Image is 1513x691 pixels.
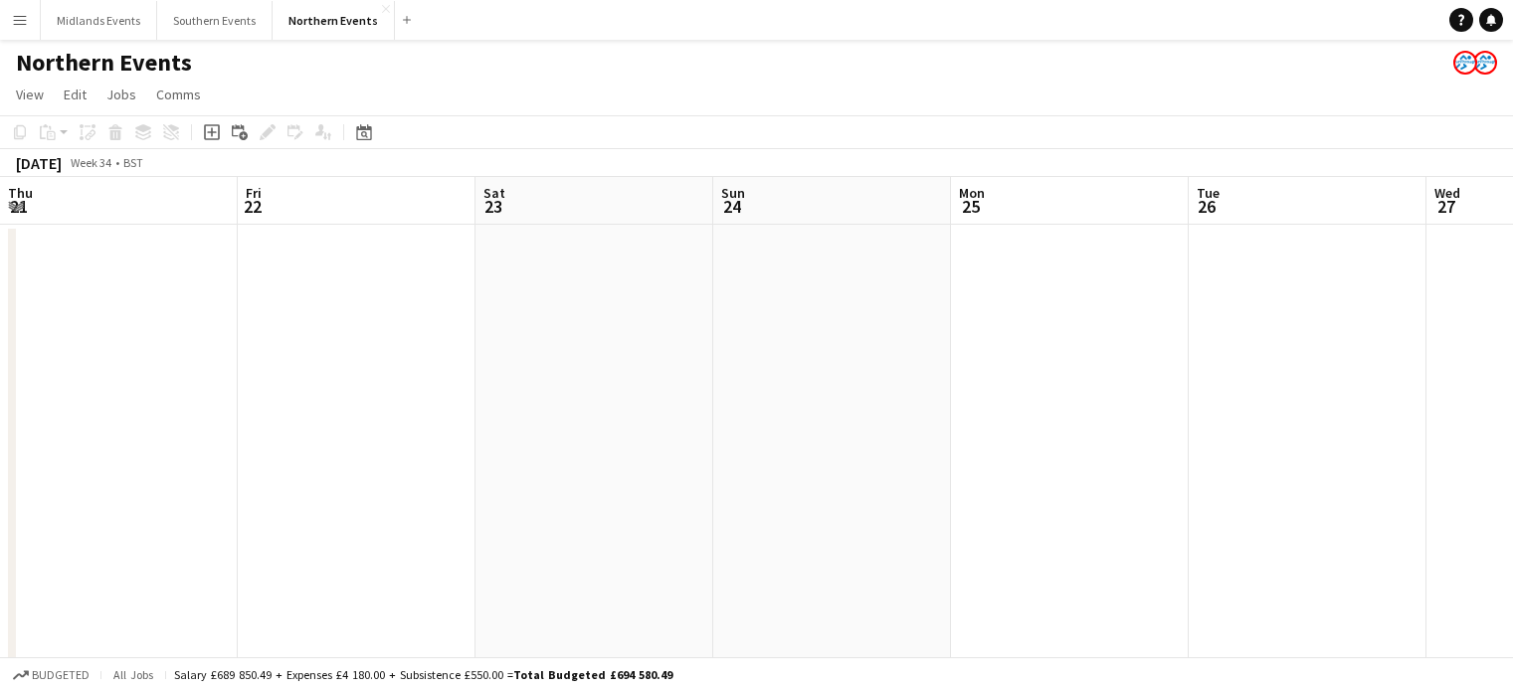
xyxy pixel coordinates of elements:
a: Jobs [98,82,144,107]
span: View [16,86,44,103]
span: Thu [8,184,33,202]
span: Comms [156,86,201,103]
div: [DATE] [16,153,62,173]
button: Budgeted [10,664,93,686]
span: Fri [246,184,262,202]
span: 26 [1194,195,1220,218]
a: Comms [148,82,209,107]
span: 21 [5,195,33,218]
button: Southern Events [157,1,273,40]
span: Week 34 [66,155,115,170]
a: View [8,82,52,107]
button: Northern Events [273,1,395,40]
h1: Northern Events [16,48,192,78]
span: Tue [1197,184,1220,202]
span: 22 [243,195,262,218]
div: BST [123,155,143,170]
span: Jobs [106,86,136,103]
app-user-avatar: RunThrough Events [1453,51,1477,75]
span: Total Budgeted £694 580.49 [513,667,672,682]
span: Sun [721,184,745,202]
span: Wed [1434,184,1460,202]
span: Mon [959,184,985,202]
app-user-avatar: RunThrough Events [1473,51,1497,75]
span: 27 [1431,195,1460,218]
span: Sat [483,184,505,202]
div: Salary £689 850.49 + Expenses £4 180.00 + Subsistence £550.00 = [174,667,672,682]
span: 23 [480,195,505,218]
span: All jobs [109,667,157,682]
span: 25 [956,195,985,218]
span: Edit [64,86,87,103]
a: Edit [56,82,95,107]
span: Budgeted [32,668,90,682]
span: 24 [718,195,745,218]
button: Midlands Events [41,1,157,40]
